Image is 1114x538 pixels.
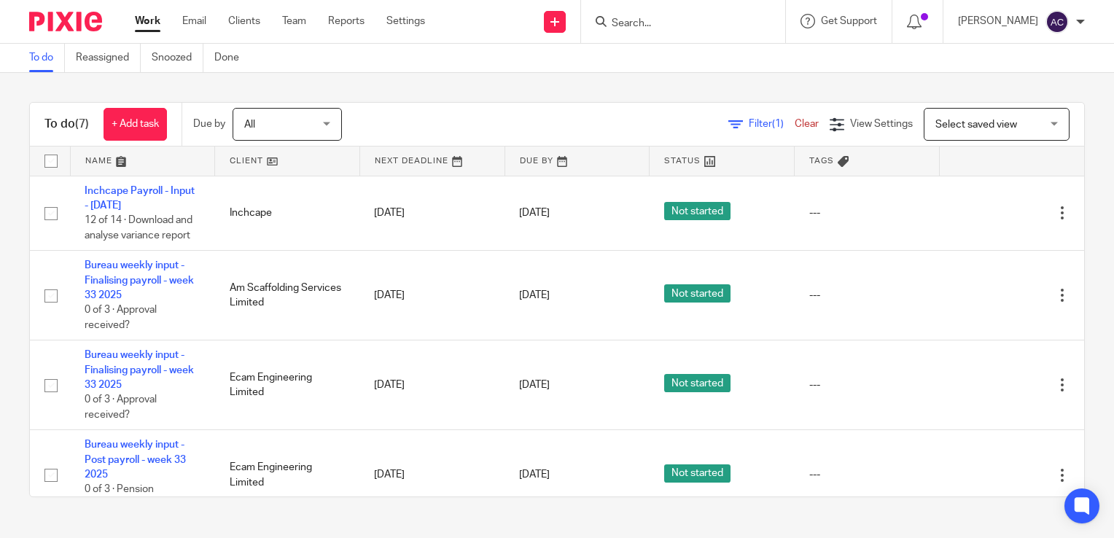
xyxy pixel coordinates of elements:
[135,14,160,28] a: Work
[152,44,203,72] a: Snoozed
[519,208,550,218] span: [DATE]
[664,464,731,483] span: Not started
[215,176,360,251] td: Inchcape
[359,176,505,251] td: [DATE]
[809,288,925,303] div: ---
[85,186,195,211] a: Inchcape Payroll - Input - [DATE]
[29,12,102,31] img: Pixie
[664,202,731,220] span: Not started
[610,17,741,31] input: Search
[519,290,550,300] span: [DATE]
[795,119,819,129] a: Clear
[215,430,360,520] td: Ecam Engineering Limited
[772,119,784,129] span: (1)
[182,14,206,28] a: Email
[29,44,65,72] a: To do
[215,251,360,340] td: Am Scaffolding Services Limited
[1045,10,1069,34] img: svg%3E
[809,157,834,165] span: Tags
[75,118,89,130] span: (7)
[664,374,731,392] span: Not started
[359,251,505,340] td: [DATE]
[328,14,365,28] a: Reports
[85,485,154,510] span: 0 of 3 · Pension administration
[850,119,913,129] span: View Settings
[809,467,925,482] div: ---
[519,380,550,390] span: [DATE]
[244,120,255,130] span: All
[104,108,167,141] a: + Add task
[85,305,157,330] span: 0 of 3 · Approval received?
[85,350,194,390] a: Bureau weekly input - Finalising payroll - week 33 2025
[664,284,731,303] span: Not started
[85,260,194,300] a: Bureau weekly input - Finalising payroll - week 33 2025
[282,14,306,28] a: Team
[821,16,877,26] span: Get Support
[44,117,89,132] h1: To do
[935,120,1017,130] span: Select saved view
[958,14,1038,28] p: [PERSON_NAME]
[386,14,425,28] a: Settings
[519,469,550,480] span: [DATE]
[85,440,186,480] a: Bureau weekly input - Post payroll - week 33 2025
[214,44,250,72] a: Done
[749,119,795,129] span: Filter
[85,215,192,241] span: 12 of 14 · Download and analyse variance report
[359,340,505,430] td: [DATE]
[809,206,925,220] div: ---
[193,117,225,131] p: Due by
[359,430,505,520] td: [DATE]
[85,395,157,421] span: 0 of 3 · Approval received?
[809,378,925,392] div: ---
[228,14,260,28] a: Clients
[76,44,141,72] a: Reassigned
[215,340,360,430] td: Ecam Engineering Limited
